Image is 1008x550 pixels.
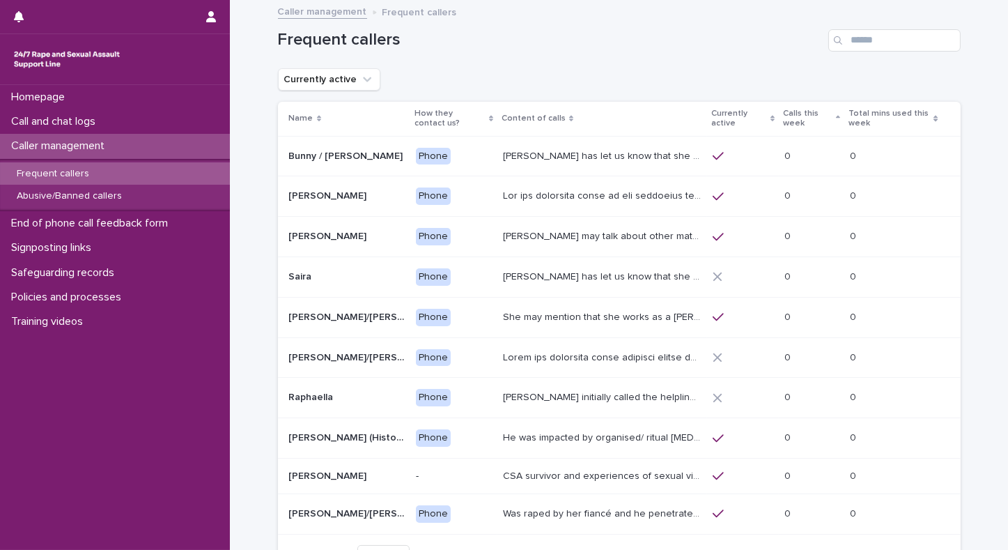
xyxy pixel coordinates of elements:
tr: [PERSON_NAME][PERSON_NAME] Phone[PERSON_NAME] may talk about other matters including her care, an... [278,217,961,257]
img: rhQMoQhaT3yELyF149Cw [11,45,123,73]
p: 0 [784,349,793,364]
p: [PERSON_NAME] [289,468,370,482]
p: Bunny / [PERSON_NAME] [289,148,406,162]
button: Currently active [278,68,380,91]
p: Signposting links [6,241,102,254]
p: Abusive/Banned callers [6,190,133,202]
p: Safeguarding records [6,266,125,280]
p: Jamie has described being sexually abused by both parents. Jamie was put into care when young (5/... [503,349,704,364]
p: Caller management [6,139,116,153]
p: Saira has let us know that she experienced CSA as a teenager: her brother’s friend molested her (... [503,268,704,283]
input: Search [828,29,961,52]
tr: Bunny / [PERSON_NAME]Bunny / [PERSON_NAME] Phone[PERSON_NAME] has let us know that she is in her ... [278,136,961,176]
p: End of phone call feedback form [6,217,179,230]
p: - [416,471,492,482]
div: Phone [416,349,451,367]
p: CSA survivor and experiences of sexual violence in her teens. Long history of abuse. Went to ther... [503,468,704,482]
p: [PERSON_NAME] [289,228,370,243]
tr: [PERSON_NAME]/[PERSON_NAME]/Mille/Poppy/[PERSON_NAME] ('HOLD ME' HOLD MY HAND)[PERSON_NAME]/[PERS... [278,494,961,534]
p: 0 [784,389,793,404]
p: She may mention that she works as a Nanny, looking after two children. Abbie / Emily has let us k... [503,309,704,323]
p: Frances may talk about other matters including her care, and her unhappiness with the care she re... [503,228,704,243]
tr: RaphaellaRaphaella Phone[PERSON_NAME] initially called the helpline because she believed that she... [278,378,961,418]
p: Frequent callers [382,3,457,19]
tr: [PERSON_NAME]/[PERSON_NAME][PERSON_NAME]/[PERSON_NAME] PhoneLorem ips dolorsita conse adipisci el... [278,337,961,378]
p: She has described abuse in her childhood from an uncle and an older sister. The abuse from her un... [503,188,704,202]
p: 0 [850,349,859,364]
p: Bunny has let us know that she is in her 50s, and lives in Devon. She has talked through experien... [503,148,704,162]
p: Content of calls [502,111,566,126]
p: Raphaella [289,389,336,404]
p: 0 [784,309,793,323]
div: Phone [416,188,451,205]
p: 0 [784,188,793,202]
p: Calls this week [783,106,832,132]
div: Phone [416,228,451,245]
div: Phone [416,309,451,326]
p: [PERSON_NAME] [289,188,370,202]
p: Homepage [6,91,76,104]
a: Caller management [278,3,367,19]
p: 0 [850,309,859,323]
tr: [PERSON_NAME]/[PERSON_NAME] (Anon/'I don't know'/'I can't remember')[PERSON_NAME]/[PERSON_NAME] (... [278,297,961,337]
p: Total mins used this week [848,106,930,132]
p: Policies and processes [6,291,132,304]
p: 0 [850,188,859,202]
p: 0 [850,429,859,444]
p: 0 [784,429,793,444]
h1: Frequent callers [278,30,823,50]
p: 0 [784,505,793,520]
p: Call and chat logs [6,115,107,128]
p: 0 [784,148,793,162]
p: 0 [850,505,859,520]
div: Phone [416,268,451,286]
p: Jess/Saskia/Mille/Poppy/Eve ('HOLD ME' HOLD MY HAND) [289,505,408,520]
tr: [PERSON_NAME][PERSON_NAME] PhoneLor ips dolorsita conse ad eli seddoeius temp in utlab etd ma ali... [278,176,961,217]
tr: SairaSaira Phone[PERSON_NAME] has let us know that she experienced CSA as a teenager: her brother... [278,257,961,297]
p: 0 [850,268,859,283]
p: [PERSON_NAME] (Historic Plan) [289,429,408,444]
p: How they contact us? [414,106,486,132]
div: Phone [416,389,451,406]
p: 0 [850,468,859,482]
p: Currently active [711,106,767,132]
p: 0 [784,268,793,283]
p: Raphaella initially called the helpline because she believed that she was abusing her mum by ‘pul... [503,389,704,404]
tr: [PERSON_NAME][PERSON_NAME] -CSA survivor and experiences of sexual violence in her teens. Long hi... [278,458,961,494]
div: Phone [416,429,451,447]
p: He was impacted by organised/ ritual child sexual abuse and was sexually abused by his stepfather... [503,429,704,444]
p: Training videos [6,315,94,328]
p: Name [289,111,313,126]
p: 0 [784,228,793,243]
p: Abbie/Emily (Anon/'I don't know'/'I can't remember') [289,309,408,323]
tr: [PERSON_NAME] (Historic Plan)[PERSON_NAME] (Historic Plan) PhoneHe was impacted by organised/ rit... [278,418,961,459]
p: 0 [850,148,859,162]
p: Saira [289,268,315,283]
div: Phone [416,148,451,165]
p: 0 [784,468,793,482]
p: 0 [850,228,859,243]
p: Was raped by her fiancé and he penetrated her with a knife, she called an ambulance and was taken... [503,505,704,520]
p: 0 [850,389,859,404]
p: Frequent callers [6,168,100,180]
p: [PERSON_NAME]/[PERSON_NAME] [289,349,408,364]
div: Phone [416,505,451,523]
